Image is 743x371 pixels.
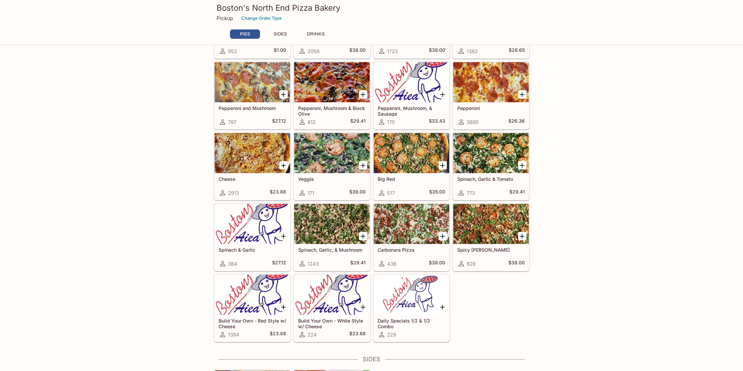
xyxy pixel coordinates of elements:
[279,232,288,240] button: Add Spinach & Garlic
[359,90,367,99] button: Add Pepperoni, Mushroom & Black Olive
[453,133,529,200] a: Spinach, Garlic & Tomato773$29.41
[467,48,478,54] span: 1382
[429,118,445,126] h5: $33.43
[298,247,366,253] h5: Spinach, Garlic, & Mushroom
[467,119,479,125] span: 3695
[467,261,476,267] span: 826
[279,303,288,311] button: Add Build Your Own - Red Style w/ Cheese
[453,62,529,129] a: Pepperoni3695$26.36
[307,332,317,338] span: 224
[439,90,447,99] button: Add Pepperoni, Mushroom, & Sausage
[294,133,370,173] div: Veggie
[214,274,290,342] a: Build Your Own - Red Style w/ Cheese1384$23.88
[373,133,450,200] a: Big Red517$35.00
[467,190,475,196] span: 773
[350,118,366,126] h5: $29.41
[274,47,286,55] h5: $1.00
[439,303,447,311] button: Add Daily Specials 1/2 & 1/2 Combo
[457,105,525,111] h5: Pepperoni
[214,62,290,129] a: Pepperoni and Mushroom797$27.12
[387,261,396,267] span: 436
[272,118,286,126] h5: $27.12
[509,47,525,55] h5: $28.65
[373,274,450,342] a: Daily Specials 1/2 & 1/2 Combo229
[509,189,525,197] h5: $29.41
[349,189,366,197] h5: $39.00
[307,261,319,267] span: 1243
[219,176,286,182] h5: Cheese
[215,62,290,102] div: Pepperoni and Mushroom
[374,275,449,315] div: Daily Specials 1/2 & 1/2 Combo
[307,190,314,196] span: 171
[349,331,366,339] h5: $23.88
[518,90,526,99] button: Add Pepperoni
[439,232,447,240] button: Add Carbonara Pizza
[457,176,525,182] h5: Spinach, Garlic & Tomato
[387,119,395,125] span: 170
[230,29,260,39] button: PIES
[228,332,239,338] span: 1384
[518,232,526,240] button: Add Spicy Jenny
[350,260,366,268] h5: $29.41
[294,274,370,342] a: Build Your Own - White Style w/ Cheese224$23.88
[457,247,525,253] h5: Spicy [PERSON_NAME]
[298,176,366,182] h5: Veggie
[378,318,445,329] h5: Daily Specials 1/2 & 1/2 Combo
[359,161,367,169] button: Add Veggie
[215,133,290,173] div: Cheese
[453,62,529,102] div: Pepperoni
[265,29,295,39] button: SIDES
[238,13,285,23] button: Change Order Type
[214,133,290,200] a: Cheese2913$23.88
[429,47,445,55] h5: $39.00
[279,90,288,99] button: Add Pepperoni and Mushroom
[270,331,286,339] h5: $23.88
[294,204,370,244] div: Spinach, Garlic, & Mushroom
[387,332,396,338] span: 229
[508,260,525,268] h5: $39.00
[270,189,286,197] h5: $23.88
[279,161,288,169] button: Add Cheese
[359,303,367,311] button: Add Build Your Own - White Style w/ Cheese
[214,204,290,271] a: Spinach & Garlic384$27.12
[307,48,320,54] span: 2056
[374,204,449,244] div: Carbonara Pizza
[217,15,233,21] p: Pickup
[219,105,286,111] h5: Pepperoni and Mushroom
[307,119,316,125] span: 812
[378,176,445,182] h5: Big Red
[228,261,237,267] span: 384
[508,118,525,126] h5: $26.36
[228,119,236,125] span: 797
[219,247,286,253] h5: Spinach & Garlic
[294,133,370,200] a: Veggie171$39.00
[453,133,529,173] div: Spinach, Garlic & Tomato
[373,62,450,129] a: Pepperoni, Mushroom, & Sausage170$33.43
[294,204,370,271] a: Spinach, Garlic, & Mushroom1243$29.41
[294,62,370,102] div: Pepperoni, Mushroom & Black Olive
[298,105,366,116] h5: Pepperoni, Mushroom & Black Olive
[429,260,445,268] h5: $39.00
[215,275,290,315] div: Build Your Own - Red Style w/ Cheese
[294,275,370,315] div: Build Your Own - White Style w/ Cheese
[429,189,445,197] h5: $35.00
[378,105,445,116] h5: Pepperoni, Mushroom, & Sausage
[373,204,450,271] a: Carbonara Pizza436$39.00
[453,204,529,271] a: Spicy [PERSON_NAME]826$39.00
[453,204,529,244] div: Spicy Jenny
[387,48,398,54] span: 1723
[387,190,395,196] span: 517
[272,260,286,268] h5: $27.12
[439,161,447,169] button: Add Big Red
[228,190,239,196] span: 2913
[219,318,286,329] h5: Build Your Own - Red Style w/ Cheese
[374,62,449,102] div: Pepperoni, Mushroom, & Sausage
[378,247,445,253] h5: Carbonara Pizza
[294,62,370,129] a: Pepperoni, Mushroom & Black Olive812$29.41
[359,232,367,240] button: Add Spinach, Garlic, & Mushroom
[374,133,449,173] div: Big Red
[228,48,237,54] span: 952
[215,204,290,244] div: Spinach & Garlic
[301,29,331,39] button: DRINKS
[518,161,526,169] button: Add Spinach, Garlic & Tomato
